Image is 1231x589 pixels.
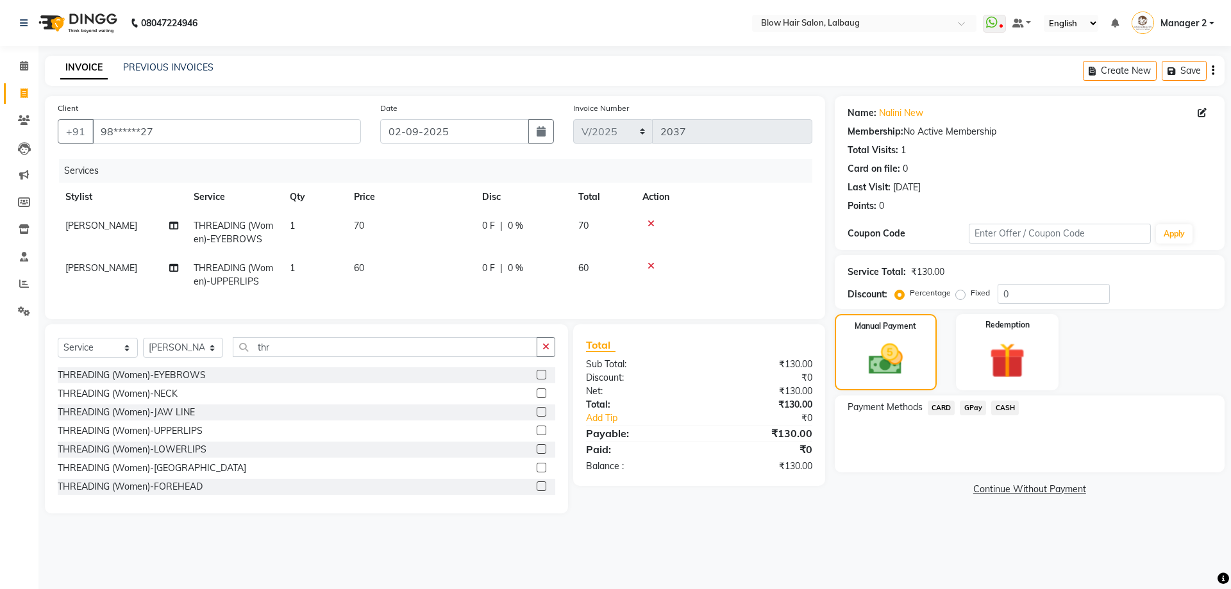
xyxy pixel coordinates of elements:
a: PREVIOUS INVOICES [123,62,214,73]
span: Total [586,338,615,352]
div: THREADING (Women)-[GEOGRAPHIC_DATA] [58,461,246,475]
span: Manager 2 [1160,17,1207,30]
span: CASH [991,401,1019,415]
div: Discount: [576,371,699,385]
div: THREADING (Women)-FOREHEAD [58,480,203,494]
div: THREADING (Women)-LOWERLIPS [58,443,206,456]
label: Manual Payment [855,320,916,332]
span: 1 [290,220,295,231]
div: Total Visits: [848,144,898,157]
input: Enter Offer / Coupon Code [969,224,1151,244]
div: ₹130.00 [699,460,821,473]
span: 60 [354,262,364,274]
div: THREADING (Women)-UPPERLIPS [58,424,203,438]
span: 1 [290,262,295,274]
span: 70 [354,220,364,231]
div: Net: [576,385,699,398]
label: Date [380,103,398,114]
div: Services [59,159,822,183]
div: ₹0 [719,411,821,425]
span: 0 % [508,219,523,233]
div: No Active Membership [848,125,1212,138]
span: | [500,219,503,233]
label: Percentage [910,287,951,299]
img: _gift.svg [978,338,1036,383]
div: ₹130.00 [699,398,821,411]
img: Manager 2 [1132,12,1154,34]
div: 0 [903,162,908,176]
span: | [500,261,503,275]
div: ₹0 [699,442,821,457]
div: Payable: [576,426,699,441]
button: Create New [1083,61,1157,81]
div: Coupon Code [848,227,969,240]
span: 0 F [482,261,495,275]
span: 0 % [508,261,523,275]
span: THREADING (Women)-EYEBROWS [194,220,273,245]
span: [PERSON_NAME] [65,220,137,231]
div: Total: [576,398,699,411]
button: Apply [1156,224,1193,244]
div: 0 [879,199,884,213]
button: Save [1162,61,1207,81]
span: 0 F [482,219,495,233]
div: [DATE] [893,181,921,194]
div: Card on file: [848,162,900,176]
label: Invoice Number [573,103,629,114]
div: ₹0 [699,371,821,385]
span: 60 [578,262,589,274]
div: Sub Total: [576,358,699,371]
span: THREADING (Women)-UPPERLIPS [194,262,273,287]
div: Last Visit: [848,181,891,194]
th: Qty [282,183,346,212]
label: Fixed [971,287,990,299]
th: Disc [474,183,571,212]
div: 1 [901,144,906,157]
button: +91 [58,119,94,144]
b: 08047224946 [141,5,197,41]
div: Discount: [848,288,887,301]
div: Points: [848,199,876,213]
div: THREADING (Women)-EYEBROWS [58,369,206,382]
label: Redemption [985,319,1030,331]
div: THREADING (Women)-NECK [58,387,178,401]
div: Service Total: [848,265,906,279]
div: Paid: [576,442,699,457]
img: logo [33,5,121,41]
span: CARD [928,401,955,415]
span: Payment Methods [848,401,923,414]
div: ₹130.00 [699,385,821,398]
span: 70 [578,220,589,231]
img: _cash.svg [858,340,914,379]
th: Action [635,183,812,212]
th: Service [186,183,282,212]
div: Balance : [576,460,699,473]
th: Total [571,183,635,212]
div: ₹130.00 [699,426,821,441]
th: Price [346,183,474,212]
div: Name: [848,106,876,120]
div: Membership: [848,125,903,138]
input: Search by Name/Mobile/Email/Code [92,119,361,144]
div: ₹130.00 [911,265,944,279]
span: GPay [960,401,986,415]
div: ₹130.00 [699,358,821,371]
div: THREADING (Women)-JAW LINE [58,406,195,419]
a: INVOICE [60,56,108,79]
a: Nalini New [879,106,923,120]
span: [PERSON_NAME] [65,262,137,274]
input: Search or Scan [233,337,537,357]
label: Client [58,103,78,114]
th: Stylist [58,183,186,212]
a: Continue Without Payment [837,483,1222,496]
a: Add Tip [576,411,719,425]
